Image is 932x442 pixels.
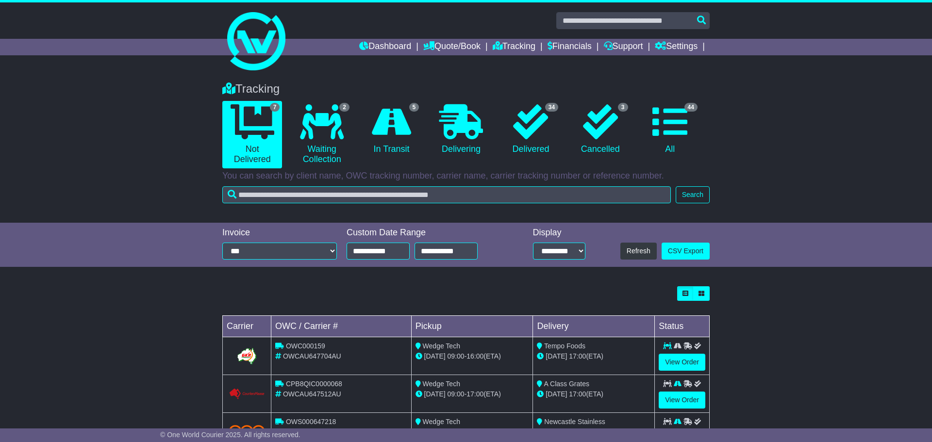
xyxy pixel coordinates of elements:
td: Carrier [223,316,271,337]
a: Quote/Book [423,39,481,55]
a: 7 Not Delivered [222,101,282,168]
div: - (ETA) [416,427,529,437]
div: (ETA) [537,351,650,361]
div: - (ETA) [416,351,529,361]
span: 16:00 [466,352,483,360]
span: Wedge Tech [423,380,460,388]
span: 17:00 [569,352,586,360]
span: OWCAU647512AU [283,390,341,398]
a: Settings [655,39,698,55]
span: A Class Grates [544,380,589,388]
span: 09:00 [448,352,465,360]
td: Pickup [411,316,533,337]
a: 3 Cancelled [570,101,630,158]
span: © One World Courier 2025. All rights reserved. [160,431,300,439]
span: OWC000159 [286,342,325,350]
img: GetCarrierServiceLogo [235,346,258,366]
span: [DATE] [546,352,567,360]
a: 44 All [640,101,700,158]
span: 17:00 [569,390,586,398]
span: Newcastle Stainless [544,418,605,426]
td: Delivery [533,316,655,337]
a: 2 Waiting Collection [292,101,351,168]
span: 5 [409,103,419,112]
span: 2 [339,103,349,112]
a: Dashboard [359,39,411,55]
p: You can search by client name, OWC tracking number, carrier name, carrier tracking number or refe... [222,171,710,181]
span: 34 [545,103,558,112]
span: 09:00 [448,390,465,398]
span: 17:00 [466,390,483,398]
img: GetCarrierServiceLogo [229,388,265,400]
a: 34 Delivered [501,101,561,158]
button: Search [676,186,710,203]
span: 3 [618,103,628,112]
span: 44 [684,103,698,112]
a: Support [604,39,643,55]
span: CPB8QIC0000068 [286,380,342,388]
button: Refresh [620,243,657,260]
span: [DATE] [424,352,446,360]
a: 5 In Transit [362,101,421,158]
span: Wedge Tech [423,342,460,350]
span: Tempo Foods [544,342,585,350]
div: (ETA) [537,427,650,437]
span: 7 [270,103,280,112]
span: OWCAU647704AU [283,352,341,360]
span: [DATE] [424,390,446,398]
span: OWS000647218 [286,418,336,426]
a: Tracking [493,39,535,55]
a: View Order [659,392,705,409]
td: Status [655,316,710,337]
div: Invoice [222,228,337,238]
div: - (ETA) [416,389,529,399]
div: Display [533,228,585,238]
span: Wedge Tech [423,418,460,426]
td: OWC / Carrier # [271,316,412,337]
a: Financials [548,39,592,55]
a: Delivering [431,101,491,158]
a: View Order [659,354,705,371]
div: Custom Date Range [347,228,502,238]
span: [DATE] [546,390,567,398]
div: (ETA) [537,389,650,399]
div: Tracking [217,82,715,96]
a: CSV Export [662,243,710,260]
img: TNT_Domestic.png [229,425,265,438]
